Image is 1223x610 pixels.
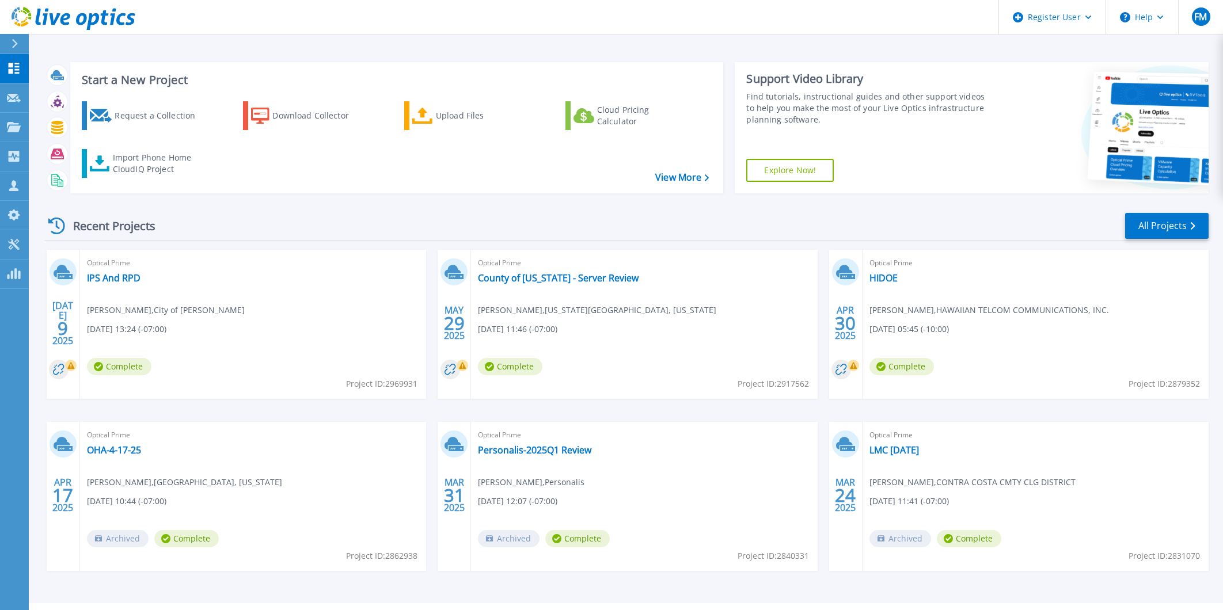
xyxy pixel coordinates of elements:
[869,495,949,508] span: [DATE] 11:41 (-07:00)
[478,530,540,547] span: Archived
[655,172,709,183] a: View More
[545,530,610,547] span: Complete
[346,378,417,390] span: Project ID: 2969931
[52,490,73,500] span: 17
[869,429,1202,441] span: Optical Prime
[869,358,934,375] span: Complete
[937,530,1001,547] span: Complete
[113,152,203,175] div: Import Phone Home CloudIQ Project
[478,476,584,489] span: [PERSON_NAME] , Personalis
[346,550,417,562] span: Project ID: 2862938
[52,302,74,344] div: [DATE] 2025
[87,530,149,547] span: Archived
[746,91,989,125] div: Find tutorials, instructional guides and other support videos to help you make the most of your L...
[869,323,949,335] span: [DATE] 05:45 (-10:00)
[82,101,210,130] a: Request a Collection
[478,444,591,456] a: Personalis-2025Q1 Review
[87,429,419,441] span: Optical Prime
[115,104,207,127] div: Request a Collection
[58,323,68,333] span: 9
[478,272,639,284] a: County of [US_STATE] - Server Review
[154,530,219,547] span: Complete
[478,429,810,441] span: Optical Prime
[738,550,809,562] span: Project ID: 2840331
[272,104,364,127] div: Download Collector
[404,101,533,130] a: Upload Files
[738,378,809,390] span: Project ID: 2917562
[746,71,989,86] div: Support Video Library
[87,476,282,489] span: [PERSON_NAME] , [GEOGRAPHIC_DATA], [US_STATE]
[835,490,856,500] span: 24
[87,323,166,335] span: [DATE] 13:24 (-07:00)
[443,474,465,516] div: MAR 2025
[243,101,371,130] a: Download Collector
[87,257,419,269] span: Optical Prime
[436,104,528,127] div: Upload Files
[869,304,1109,317] span: [PERSON_NAME] , HAWAIIAN TELCOM COMMUNICATIONS, INC.
[44,212,171,240] div: Recent Projects
[478,304,716,317] span: [PERSON_NAME] , [US_STATE][GEOGRAPHIC_DATA], [US_STATE]
[82,74,709,86] h3: Start a New Project
[87,272,140,284] a: IPS And RPD
[565,101,694,130] a: Cloud Pricing Calculator
[478,323,557,335] span: [DATE] 11:46 (-07:00)
[1129,378,1200,390] span: Project ID: 2879352
[444,318,465,328] span: 29
[1125,213,1209,239] a: All Projects
[478,257,810,269] span: Optical Prime
[1194,12,1207,21] span: FM
[87,358,151,375] span: Complete
[834,474,856,516] div: MAR 2025
[597,104,689,127] div: Cloud Pricing Calculator
[835,318,856,328] span: 30
[87,495,166,508] span: [DATE] 10:44 (-07:00)
[869,530,931,547] span: Archived
[869,257,1202,269] span: Optical Prime
[869,272,898,284] a: HIDOE
[478,495,557,508] span: [DATE] 12:07 (-07:00)
[834,302,856,344] div: APR 2025
[746,159,834,182] a: Explore Now!
[1129,550,1200,562] span: Project ID: 2831070
[87,304,245,317] span: [PERSON_NAME] , City of [PERSON_NAME]
[52,474,74,516] div: APR 2025
[478,358,542,375] span: Complete
[443,302,465,344] div: MAY 2025
[869,444,919,456] a: LMC [DATE]
[869,476,1076,489] span: [PERSON_NAME] , CONTRA COSTA CMTY CLG DISTRICT
[444,490,465,500] span: 31
[87,444,141,456] a: OHA-4-17-25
